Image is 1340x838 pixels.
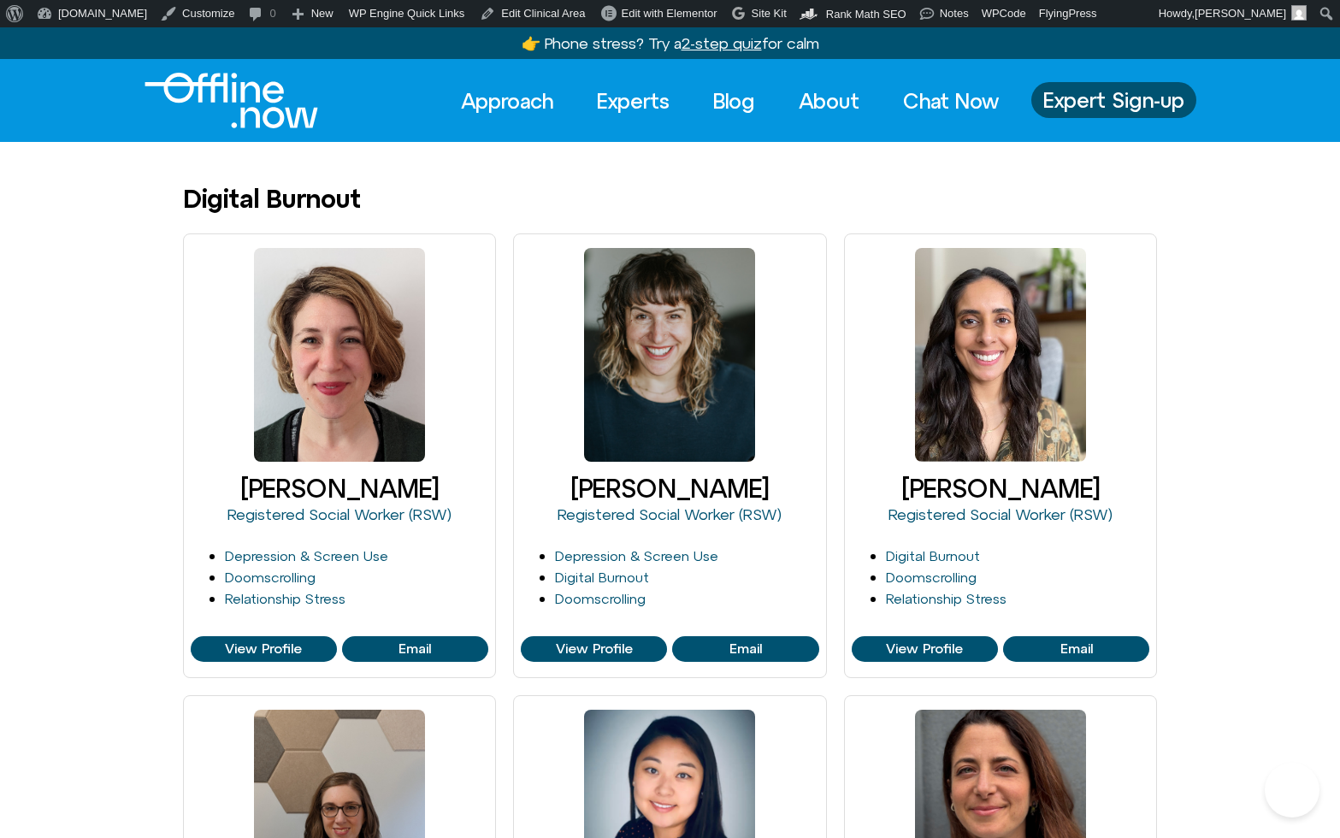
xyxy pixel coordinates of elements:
[622,7,717,20] span: Edit with Elementor
[783,82,875,120] a: About
[581,82,685,120] a: Experts
[446,82,569,120] a: Approach
[888,505,1113,523] a: Registered Social Worker (RSW)
[1195,7,1286,20] span: [PERSON_NAME]
[886,591,1006,606] a: Relationship Stress
[398,641,431,657] span: Email
[888,82,1014,120] a: Chat Now
[191,636,337,662] a: View Profile of Jessie Kussin
[145,73,289,128] div: Logo
[556,641,633,657] span: View Profile
[342,636,488,662] a: View Profile of Jessie Kussin
[555,591,646,606] a: Doomscrolling
[225,641,302,657] span: View Profile
[1265,763,1319,817] iframe: Botpress
[729,641,762,657] span: Email
[145,73,318,128] img: offline.now
[558,505,782,523] a: Registered Social Worker (RSW)
[183,185,361,213] h1: Digital Burnout
[826,8,906,21] span: Rank Math SEO
[555,569,649,585] a: Digital Burnout
[852,636,998,662] a: View Profile of Sabrina Rehman
[1003,636,1149,662] a: View Profile of Sabrina Rehman
[886,548,980,564] a: Digital Burnout
[570,474,769,503] a: [PERSON_NAME]
[521,636,667,662] a: View Profile of Cleo Haber
[1043,89,1184,111] span: Expert Sign-up
[672,636,818,662] a: View Profile of Cleo Haber
[901,474,1100,503] a: [PERSON_NAME]
[225,569,316,585] a: Doomscrolling
[555,548,718,564] a: Depression & Screen Use
[522,34,819,52] a: 👉 Phone stress? Try a2-step quizfor calm
[1031,82,1196,118] a: Expert Sign-up
[752,7,787,20] span: Site Kit
[886,641,963,657] span: View Profile
[446,82,1014,120] nav: Menu
[225,591,345,606] a: Relationship Stress
[886,569,977,585] a: Doomscrolling
[698,82,770,120] a: Blog
[227,505,452,523] a: Registered Social Worker (RSW)
[682,34,762,52] u: 2-step quiz
[1060,641,1093,657] span: Email
[225,548,388,564] a: Depression & Screen Use
[240,474,439,503] a: [PERSON_NAME]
